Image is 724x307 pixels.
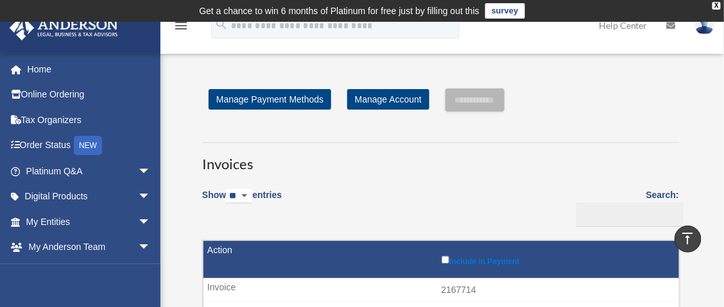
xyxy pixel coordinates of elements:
a: Digital Productsarrow_drop_down [9,184,170,210]
a: Order StatusNEW [9,133,170,159]
input: Include in Payment [442,256,450,264]
label: Show entries [202,187,282,217]
a: My Documentsarrow_drop_down [9,260,170,285]
span: arrow_drop_down [138,158,164,185]
select: Showentries [226,189,252,204]
td: 2167714 [203,278,679,303]
span: arrow_drop_down [138,184,164,210]
img: User Pic [695,16,714,35]
a: Platinum Q&Aarrow_drop_down [9,158,170,184]
img: Anderson Advisors Platinum Portal [6,15,122,40]
i: menu [173,18,189,33]
i: search [214,17,228,31]
span: arrow_drop_down [138,209,164,235]
a: My Entitiesarrow_drop_down [9,209,170,235]
label: Search: [572,187,679,227]
h3: Invoices [202,142,679,174]
a: My Anderson Teamarrow_drop_down [9,235,170,260]
a: vertical_align_top [675,226,702,253]
input: Search: [576,203,684,227]
div: NEW [74,136,102,155]
i: vertical_align_top [680,231,696,246]
a: Home [9,56,170,82]
a: Manage Account [347,89,429,110]
label: Include in Payment [442,253,673,266]
a: menu [173,22,189,33]
a: Manage Payment Methods [209,89,331,110]
a: survey [485,3,525,19]
span: arrow_drop_down [138,235,164,261]
div: close [712,2,721,10]
span: arrow_drop_down [138,260,164,286]
a: Online Ordering [9,82,170,108]
a: Tax Organizers [9,107,170,133]
div: Get a chance to win 6 months of Platinum for free just by filling out this [199,3,479,19]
